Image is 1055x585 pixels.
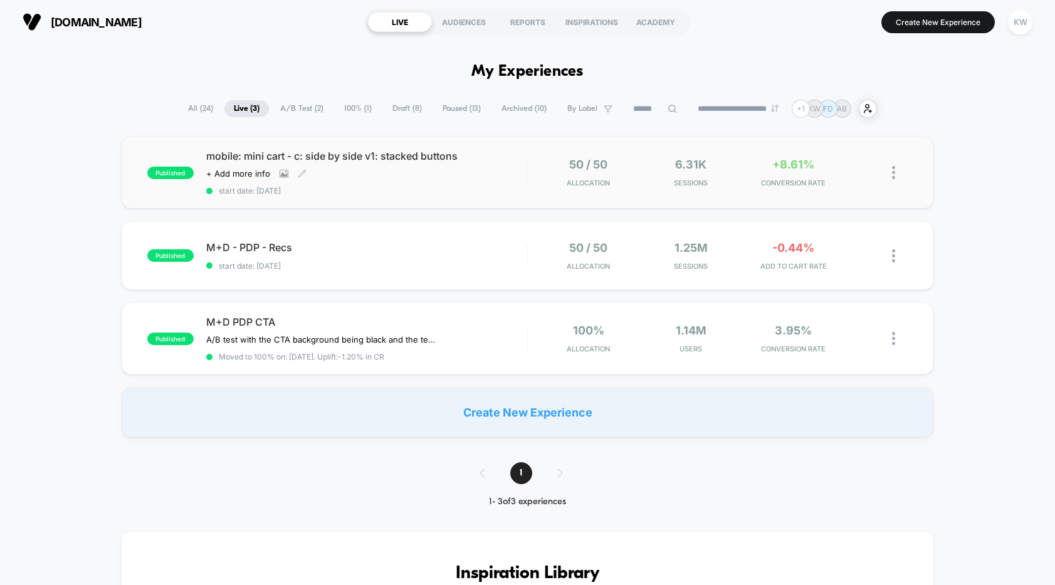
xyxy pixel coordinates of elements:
span: 1.14M [676,324,706,337]
span: Live ( 3 ) [224,100,269,117]
span: +8.61% [772,158,814,171]
div: 1 - 3 of 3 experiences [467,497,588,507]
span: By Label [567,104,597,113]
h3: Inspiration Library [159,564,896,584]
span: 3.95% [775,324,812,337]
div: AUDIENCES [432,12,496,32]
span: 1 [510,462,532,484]
span: published [147,167,194,179]
p: AB [837,104,847,113]
div: ACADEMY [624,12,688,32]
span: Paused ( 13 ) [433,100,490,117]
h1: My Experiences [471,63,584,81]
span: 1.25M [674,241,708,254]
span: 50 / 50 [569,158,607,171]
span: -0.44% [772,241,814,254]
span: 100% ( 1 ) [335,100,381,117]
span: Sessions [643,179,739,187]
span: published [147,333,194,345]
span: A/B Test ( 2 ) [271,100,333,117]
span: [DOMAIN_NAME] [51,16,142,29]
span: CONVERSION RATE [745,344,841,353]
span: 50 / 50 [569,241,607,254]
span: start date: [DATE] [206,261,527,271]
span: Users [643,344,739,353]
img: Visually logo [23,13,41,31]
span: All ( 24 ) [179,100,223,117]
span: start date: [DATE] [206,186,527,195]
button: Create New Experience [881,11,995,33]
span: Allocation [567,344,610,353]
span: + Add more info [206,168,270,179]
div: + 1 [792,100,810,118]
div: LIVE [368,12,432,32]
p: KW [808,104,821,113]
span: M+D - PDP - Recs [206,241,527,254]
span: ADD TO CART RATE [745,262,841,271]
button: KW [1004,9,1036,35]
div: REPORTS [496,12,560,32]
span: Archived ( 10 ) [492,100,556,117]
div: INSPIRATIONS [560,12,624,32]
span: A/B test with the CTA background being black and the text + shopping back icon to being white. [206,334,439,344]
span: Allocation [567,179,610,187]
img: end [771,105,779,112]
img: close [892,332,895,345]
span: CONVERSION RATE [745,179,841,187]
button: [DOMAIN_NAME] [19,12,145,32]
p: FD [823,104,833,113]
span: Draft ( 8 ) [383,100,431,117]
span: Sessions [643,262,739,271]
div: KW [1008,10,1032,34]
div: Create New Experience [122,387,934,437]
img: close [892,166,895,179]
span: 100% [573,324,604,337]
span: Allocation [567,262,610,271]
span: M+D PDP CTA [206,316,527,328]
span: published [147,249,194,262]
img: close [892,249,895,262]
span: 6.31k [675,158,706,171]
span: Moved to 100% on: [DATE] . Uplift: -1.20% in CR [219,352,384,361]
span: mobile: mini cart - c: side by side v1: stacked buttons [206,150,527,162]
